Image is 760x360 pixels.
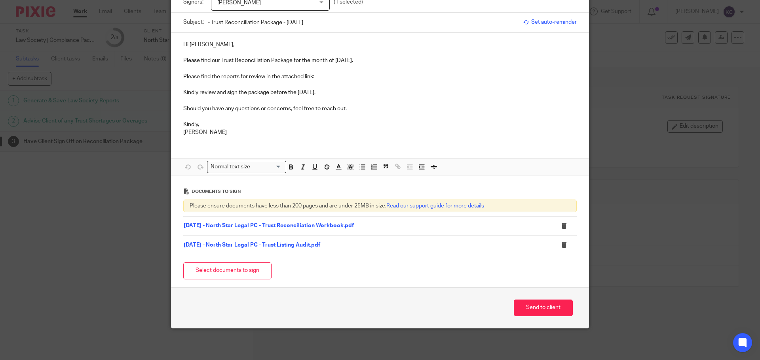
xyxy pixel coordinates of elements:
[514,300,573,317] button: Send to client
[184,242,320,248] a: [DATE] - North Star Legal PC - Trust Listing Audit.pdf
[183,105,577,113] p: Should you have any questions or concerns, feel free to reach out.
[183,128,577,136] p: [PERSON_NAME]
[386,203,484,209] a: Read our support guide for more details
[192,189,241,194] span: Documents to sign
[183,73,577,81] p: Please find the reports for review in the attached link:
[184,223,354,228] a: [DATE] - North Star Legal PC - Trust Reconciliation Workbook.pdf
[207,161,286,173] div: Search for option
[183,121,577,128] p: Kindly,
[183,262,272,279] button: Select documents to sign
[209,163,252,171] span: Normal text size
[253,163,281,171] input: Search for option
[183,200,577,212] div: Please ensure documents have less than 200 pages and are under 25MB in size.
[183,89,577,96] p: Kindly review and sign the package before the [DATE].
